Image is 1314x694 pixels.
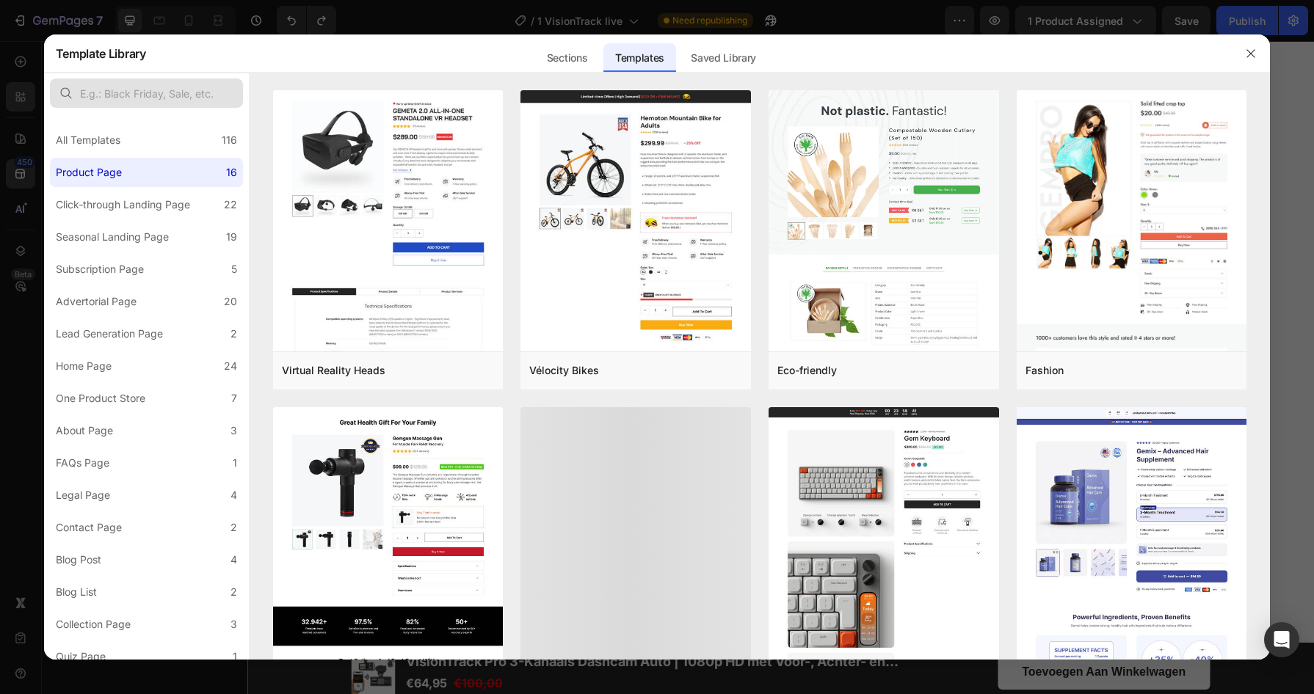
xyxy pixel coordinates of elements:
div: Blog List [56,583,97,601]
div: All Templates [56,131,120,149]
div: 2 [231,519,237,536]
div: One Product Store [56,390,145,407]
strong: VisionTrack Pro [305,528,443,549]
div: 2 [231,325,237,343]
div: 16 [226,164,237,181]
p: Binnen enkele minuten geïnstalleerd [578,69,789,90]
div: €100,00 [205,633,257,651]
div: Legal Page [56,486,110,504]
div: Saved Library [679,43,768,73]
div: Open Intercom Messenger [1264,622,1299,657]
div: Templates [603,43,676,73]
div: Fashion [1026,362,1064,379]
div: 1 [233,648,237,665]
div: Contact Page [56,519,122,536]
div: 116 [222,131,237,149]
div: €64,95 [157,633,201,651]
div: 1 [233,454,237,472]
a: VisionTrack Pro 3-Kanaals Dashcam Auto | 1080p HD met Voor-, Achter- en Interieurcamera [157,610,742,630]
strong: Nooit zonder opslagruimte [482,541,625,555]
button: toevoegen aan winkelwagen [750,613,963,649]
div: Advertorial Page [56,293,137,310]
div: 2 [231,583,237,601]
div: 7 [231,390,237,407]
div: Collection Page [56,616,131,633]
strong: Nachtzicht [482,401,542,414]
div: 20 [224,293,237,310]
div: 5 [231,260,237,278]
div: toevoegen aan winkelwagen [774,624,938,639]
div: Lead Generation Page [56,325,163,343]
input: E.g.: Black Friday, Sale, etc. [50,78,243,108]
div: Quiz Page [56,648,106,665]
div: FAQs Page [56,454,109,472]
div: 3 [231,422,237,439]
div: Blog Post [56,551,101,569]
div: Click-through Landing Page [56,196,190,213]
div: Seasonal Landing Page [56,228,169,246]
div: 4 [231,551,237,569]
h2: Template Library [56,34,146,73]
div: Product Page [56,164,122,181]
div: 4 [231,486,237,504]
strong: Haarscherpe 1080P Full HD opnames [482,354,680,368]
strong: Brede Kijkhoek [482,588,564,602]
p: Inclusief stap voor stap installatievideo [578,131,803,151]
div: Subscription Page [56,260,144,278]
strong: Inclusief gratis app [482,494,584,508]
div: Eco-friendly [777,362,837,379]
div: 3 [231,616,237,633]
strong: Slimme parkeermodus [482,448,603,461]
div: 22 [224,196,237,213]
div: 24 [224,357,237,375]
h2: Waarom kiezen voor de [93,523,451,554]
div: Home Page [56,357,112,375]
div: 19 [226,228,237,246]
div: Sections [535,43,599,73]
div: Virtual Reality Heads [282,362,385,379]
div: Vélocity Bikes [529,362,599,379]
p: Blijft perfect zitten, hoe je ook rijdt [578,100,776,120]
img: Hoogwaardige VisionTrack Pro dashcam met wifi, geschikt voor opname van voor-, binnen- en achterz... [104,609,148,653]
div: About Page [56,422,113,439]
